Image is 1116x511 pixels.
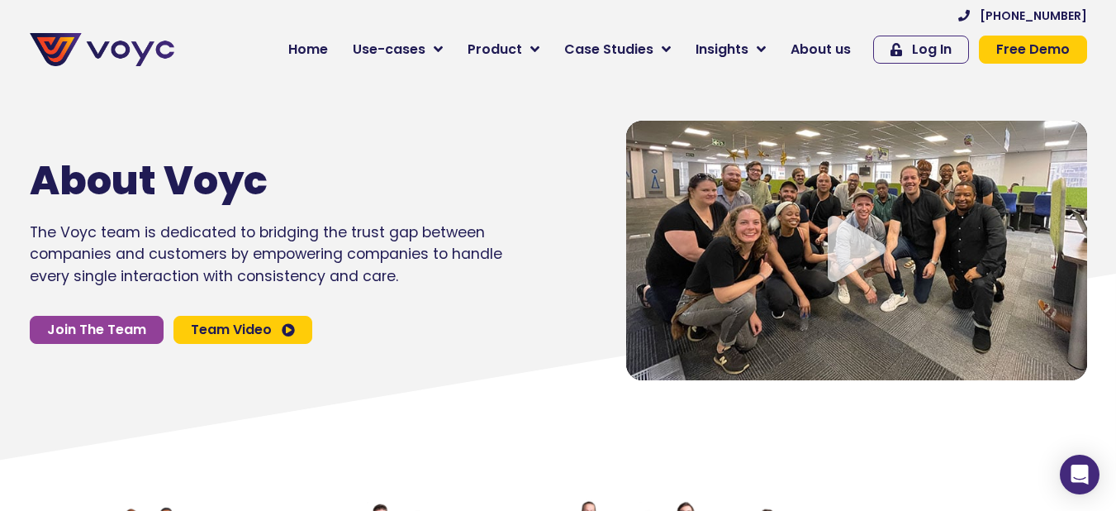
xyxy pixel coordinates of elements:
[958,10,1087,21] a: [PHONE_NUMBER]
[340,33,455,66] a: Use-cases
[996,43,1070,56] span: Free Demo
[30,222,502,287] p: The Voyc team is dedicated to bridging the trust gap between companies and customers by empowerin...
[696,40,748,60] span: Insights
[173,316,312,344] a: Team Video
[564,40,653,60] span: Case Studies
[1060,455,1099,494] div: Open Intercom Messenger
[791,40,851,60] span: About us
[683,33,778,66] a: Insights
[30,316,164,344] a: Join The Team
[353,40,425,60] span: Use-cases
[30,33,174,66] img: voyc-full-logo
[455,33,552,66] a: Product
[912,43,952,56] span: Log In
[552,33,683,66] a: Case Studies
[778,33,863,66] a: About us
[824,216,890,284] div: Video play button
[191,323,272,337] span: Team Video
[873,36,969,64] a: Log In
[30,157,453,205] h1: About Voyc
[276,33,340,66] a: Home
[980,10,1087,21] span: [PHONE_NUMBER]
[47,323,146,337] span: Join The Team
[288,40,328,60] span: Home
[468,40,522,60] span: Product
[979,36,1087,64] a: Free Demo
